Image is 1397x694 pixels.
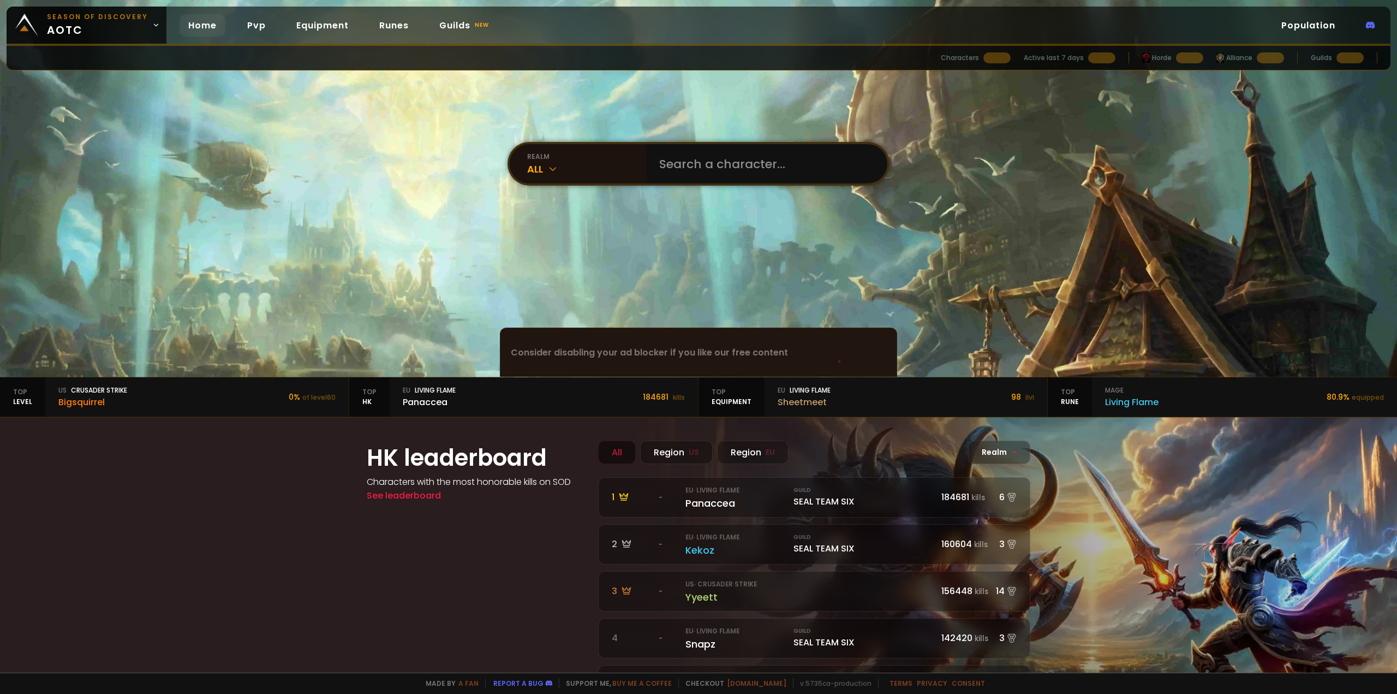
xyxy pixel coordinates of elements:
div: Realm [968,441,1030,464]
a: Privacy [917,679,947,688]
div: 0 % [289,392,336,403]
div: Panaccea [403,395,456,409]
span: - [1012,447,1017,458]
div: SEAL TEAM SIX [793,533,935,556]
a: TopequipmenteuLiving FlameSheetmeet98 ilvl [698,377,1048,417]
span: - [659,539,662,549]
div: All [527,162,646,176]
h4: Characters with the most honorable kills on SOD [367,475,585,489]
div: Region [640,441,713,464]
div: Characters [941,53,979,63]
span: Top [1061,387,1079,397]
span: 160604 [941,538,972,551]
a: Runes [371,14,417,37]
small: us · Crusader Strike [685,580,757,589]
small: eu · Living Flame [685,533,739,542]
small: kills [971,493,985,503]
div: 98 [1011,392,1034,403]
div: Yyeett [685,590,787,604]
span: 184681 [941,491,969,504]
a: Season of Discoveryaotc [7,7,166,44]
div: 4 [612,632,652,645]
div: equipment [698,377,765,417]
a: 4 -eu· Living FlameSnapz GuildSEAL TEAM SIX142420kills3 [598,618,1030,659]
div: Alliance [1216,53,1252,63]
div: Region [717,441,789,464]
a: Consent [952,679,985,688]
small: new [473,19,491,32]
a: [DOMAIN_NAME] [727,679,786,688]
a: Population [1273,14,1344,37]
span: 156448 [941,585,972,598]
a: 1 -eu· Living FlamePanaccea GuildSEAL TEAM SIX184681kills6 [598,477,1030,518]
a: a fan [458,679,479,688]
a: Buy me a coffee [612,679,672,688]
img: horde [1216,53,1224,63]
a: Home [180,14,225,37]
span: eu [778,385,785,395]
span: v. 5735ca - production [793,679,871,689]
span: Top [362,387,377,397]
small: kills [975,634,988,644]
div: 1 [612,491,652,505]
a: TopRunemageLiving Flame80.9%equipped [1048,377,1397,417]
span: - [659,493,662,502]
a: Report a bug [493,679,544,688]
input: Search a character... [653,144,874,183]
span: Checkout [678,679,786,689]
div: Living Flame [403,385,456,395]
div: 3 [988,538,1017,551]
div: Guilds [1311,53,1332,63]
div: Kekoz [685,543,787,557]
small: equipped [1352,393,1384,402]
h1: HK leaderboard [367,441,585,475]
div: Snapz [685,637,787,651]
span: Top [13,387,32,397]
span: - [659,586,662,596]
small: Guild [793,487,935,495]
small: of level 60 [302,393,336,402]
div: Crusader Strike [58,385,127,395]
a: See leaderboard [367,489,441,502]
div: 14 [988,585,1017,598]
small: kills [975,587,988,597]
div: realm [527,152,646,162]
a: Terms [889,679,912,688]
div: Horde [1142,53,1172,63]
div: Living Flame [1105,395,1159,409]
div: 80.9 % [1327,392,1384,403]
span: 142420 [941,632,972,645]
a: Guildsnew [431,14,500,37]
div: All [598,441,636,464]
a: 2 -eu· Living FlameKekoz GuildSEAL TEAM SIX160604kills3 [598,524,1030,565]
a: TopHKeuLiving FlamePanaccea184681 kills [349,377,698,417]
div: Consider disabling your ad blocker if you like our free content [500,328,897,377]
small: ilvl [1025,393,1034,402]
div: Living Flame [778,385,831,395]
div: Rune [1048,377,1092,417]
small: Guild [793,627,935,636]
small: Season of Discovery [47,12,148,22]
div: SEAL TEAM SIX [793,487,935,509]
span: us [58,385,67,395]
small: kills [974,540,988,550]
div: Panaccea [685,496,787,511]
div: 3 [988,632,1017,645]
span: eu [403,385,410,395]
small: US [689,447,699,458]
div: HK [349,377,390,417]
div: 6 [988,491,1017,505]
span: Support me, [559,679,672,689]
span: Made by [419,679,479,689]
div: 184681 [643,392,685,403]
span: Top [712,387,751,397]
div: 2 [612,538,652,551]
span: - [659,633,662,643]
div: Bigsquirrel [58,395,127,409]
small: EU [766,447,775,458]
img: horde [1142,53,1150,63]
small: Guild [793,533,935,542]
small: eu · Living Flame [685,627,739,636]
span: mage [1105,385,1124,395]
small: kills [673,393,685,402]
